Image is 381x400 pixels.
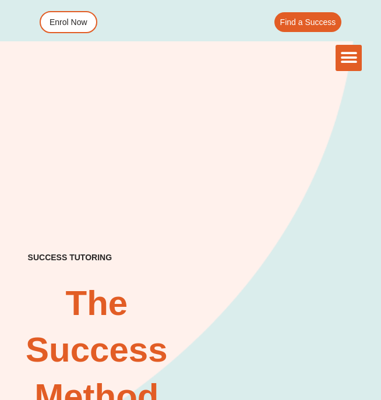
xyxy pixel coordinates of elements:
[19,253,121,263] h4: SUCCESS TUTORING​
[280,18,336,26] span: Find a Success
[40,11,97,33] a: Enrol Now
[274,12,341,32] a: Find a Success
[50,18,87,26] span: Enrol Now
[336,45,362,71] div: Menu Toggle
